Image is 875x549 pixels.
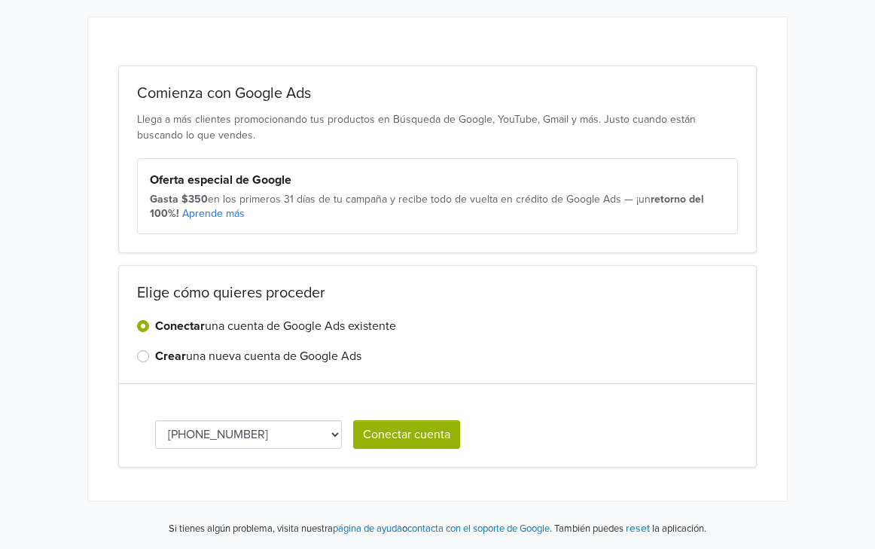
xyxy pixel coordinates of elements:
[407,523,550,535] a: contacta con el soporte de Google
[155,349,186,364] strong: Crear
[333,523,402,535] a: página de ayuda
[150,172,291,188] strong: Oferta especial de Google
[137,284,738,302] h2: Elige cómo quieres proceder
[155,317,396,335] label: una cuenta de Google Ads existente
[155,319,205,334] strong: Conectar
[169,522,552,537] p: Si tienes algún problema, visita nuestra o .
[137,111,738,143] p: Llega a más clientes promocionando tus productos en Búsqueda de Google, YouTube, Gmail y más. Jus...
[552,520,706,537] p: También puedes la aplicación.
[150,192,725,221] div: en los primeros 31 días de tu campaña y recibe todo de vuelta en crédito de Google Ads — ¡un
[155,347,361,365] label: una nueva cuenta de Google Ads
[150,193,178,206] strong: Gasta
[353,420,460,449] button: Conectar cuenta
[182,207,245,220] a: Aprende más
[626,520,650,537] button: reset
[137,84,738,102] h2: Comienza con Google Ads
[181,193,208,206] strong: $350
